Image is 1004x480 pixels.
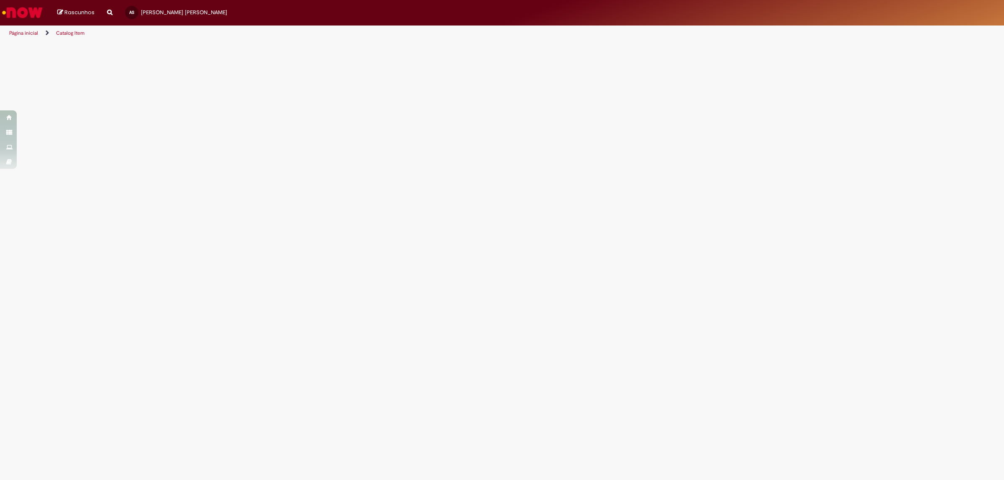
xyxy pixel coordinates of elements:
[129,10,134,15] span: AS
[57,9,95,17] a: Rascunhos
[64,8,95,16] span: Rascunhos
[141,9,227,16] span: [PERSON_NAME] [PERSON_NAME]
[1,4,44,21] img: ServiceNow
[9,30,38,36] a: Página inicial
[56,30,85,36] a: Catalog Item
[6,26,663,41] ul: Trilhas de página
